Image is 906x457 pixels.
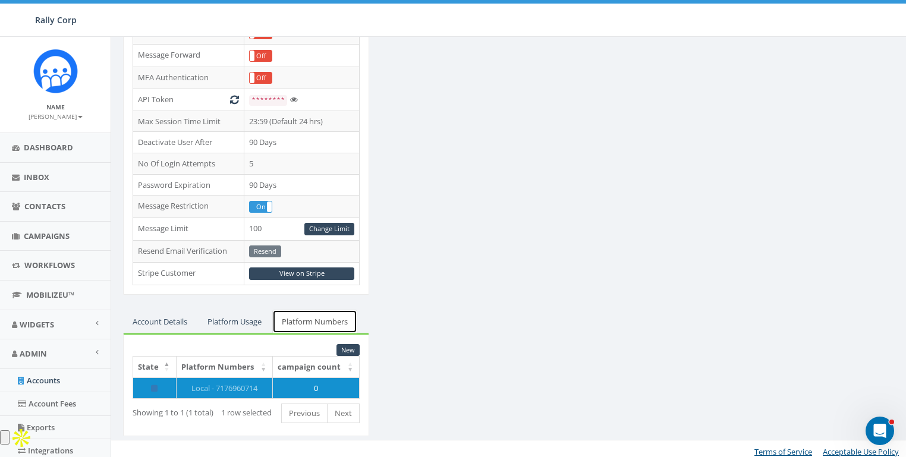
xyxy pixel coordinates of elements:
img: Icon_1.png [33,49,78,93]
span: 1 row selected [221,407,272,418]
td: Password Expiration [133,174,244,196]
a: View on Stripe [249,267,354,280]
td: No Of Login Attempts [133,153,244,175]
td: MFA Authentication [133,67,244,89]
i: Generate New Token [230,96,239,103]
a: [PERSON_NAME] [29,111,83,121]
span: Contacts [24,201,65,212]
a: Acceptable Use Policy [823,446,899,457]
td: 23:59 (Default 24 hrs) [244,111,359,132]
td: Max Session Time Limit [133,111,244,132]
div: OnOff [249,72,272,84]
small: [PERSON_NAME] [29,112,83,121]
iframe: Intercom live chat [866,417,894,445]
td: Resend Email Verification [133,240,244,263]
label: Off [250,51,272,61]
th: Platform Numbers: activate to sort column ascending [177,357,273,377]
td: Message Forward [133,45,244,67]
a: Next [327,404,360,423]
td: 90 Days [244,132,359,153]
span: MobilizeU™ [26,289,74,300]
a: Platform Numbers [272,310,357,334]
td: Stripe Customer [133,263,244,285]
a: New [336,344,360,357]
label: On [250,201,272,212]
a: Account Details [123,310,197,334]
span: Workflows [24,260,75,270]
a: Change Limit [304,223,354,235]
td: 5 [244,153,359,175]
a: Previous [281,404,328,423]
small: Name [46,103,65,111]
td: API Token [133,89,244,111]
td: Message Limit [133,218,244,240]
a: Terms of Service [754,446,812,457]
img: Apollo [10,426,33,450]
th: State: activate to sort column descending [133,357,177,377]
span: Dashboard [24,142,73,153]
th: campaign count: activate to sort column ascending [273,357,360,377]
span: Admin [20,348,47,359]
span: Inbox [24,172,49,182]
span: Rally Corp [35,14,77,26]
td: Deactivate User After [133,132,244,153]
label: Off [250,73,272,83]
a: Local - 7176960714 [191,383,257,393]
span: Campaigns [24,231,70,241]
td: 90 Days [244,174,359,196]
div: Showing 1 to 1 (1 total) [133,402,217,418]
span: Widgets [20,319,54,330]
td: 0 [273,377,360,399]
div: OnOff [249,50,272,62]
a: Platform Usage [198,310,271,334]
div: OnOff [249,201,272,213]
td: 100 [244,218,359,240]
td: Message Restriction [133,196,244,218]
